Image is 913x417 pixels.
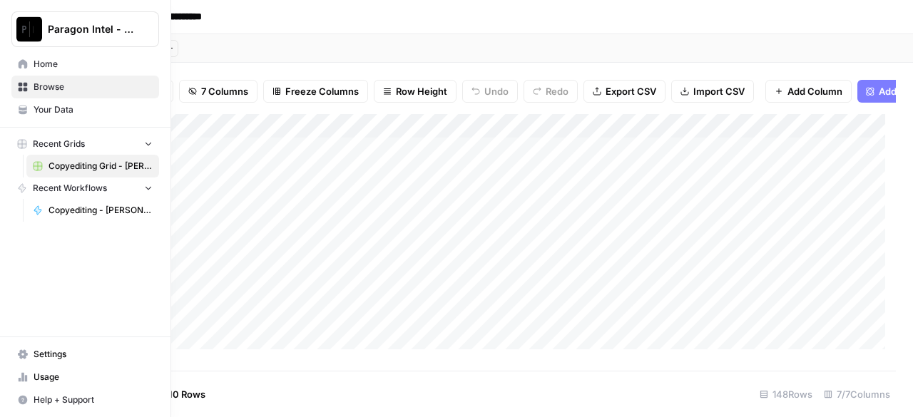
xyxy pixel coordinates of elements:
span: Settings [34,348,153,361]
div: 7/7 Columns [818,383,896,406]
button: Freeze Columns [263,80,368,103]
div: 148 Rows [754,383,818,406]
button: Recent Workflows [11,177,159,199]
span: Copyediting - [PERSON_NAME] [49,204,153,217]
button: Redo [524,80,578,103]
span: Export CSV [606,84,656,98]
span: Your Data [34,103,153,116]
span: Undo [484,84,509,98]
span: Help + Support [34,393,153,406]
a: Browse [11,76,159,98]
span: Recent Workflows [33,182,107,195]
img: Paragon Intel - Copyediting Logo [16,16,42,42]
a: Usage [11,366,159,388]
button: Export CSV [583,80,665,103]
button: Undo [462,80,518,103]
button: Import CSV [671,80,754,103]
a: Copyediting - [PERSON_NAME] [26,199,159,222]
button: 7 Columns [179,80,257,103]
a: Copyediting Grid - [PERSON_NAME] [26,155,159,177]
span: Browse [34,81,153,93]
button: Add Column [765,80,852,103]
span: Copyediting Grid - [PERSON_NAME] [49,160,153,173]
span: Home [34,58,153,71]
span: 7 Columns [201,84,248,98]
span: Usage [34,371,153,383]
a: Home [11,53,159,76]
span: Row Height [396,84,447,98]
span: Add 10 Rows [148,387,205,401]
span: Redo [546,84,568,98]
button: Workspace: Paragon Intel - Copyediting [11,11,159,47]
span: Add Column [787,84,842,98]
button: Help + Support [11,388,159,411]
button: Row Height [374,80,456,103]
a: Your Data [11,98,159,121]
span: Paragon Intel - Copyediting [48,22,134,36]
span: Recent Grids [33,138,85,150]
span: Import CSV [693,84,745,98]
a: Settings [11,343,159,366]
button: Recent Grids [11,133,159,155]
span: Freeze Columns [285,84,359,98]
